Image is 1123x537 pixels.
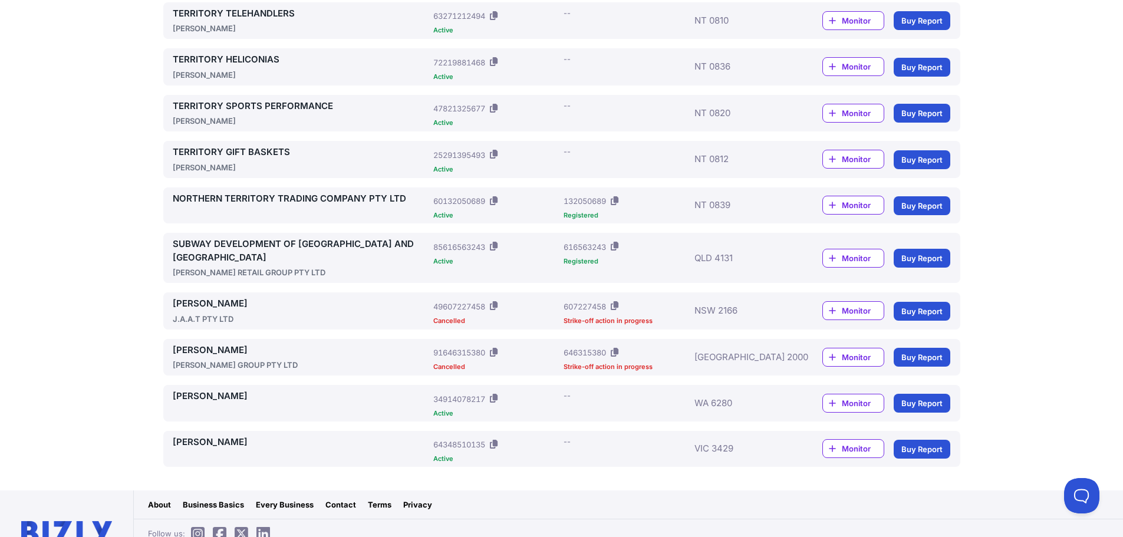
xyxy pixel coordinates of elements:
a: Monitor [822,57,884,76]
div: NT 0839 [694,192,788,219]
span: Monitor [842,252,884,264]
div: -- [564,100,571,111]
iframe: Toggle Customer Support [1064,478,1099,513]
a: [PERSON_NAME] [173,344,429,357]
a: Buy Report [894,302,950,321]
div: Active [433,166,559,173]
div: [PERSON_NAME] RETAIL GROUP PTY LTD [173,266,429,278]
a: Privacy [403,499,432,510]
a: Monitor [822,249,884,268]
div: 132050689 [564,195,606,207]
div: [PERSON_NAME] [173,22,429,34]
div: 63271212494 [433,10,485,22]
a: Buy Report [894,11,950,30]
a: Buy Report [894,196,950,215]
a: TERRITORY GIFT BASKETS [173,146,429,159]
a: Monitor [822,196,884,215]
div: WA 6280 [694,390,788,417]
div: Registered [564,258,689,265]
div: Active [433,212,559,219]
div: 85616563243 [433,241,485,253]
div: Cancelled [433,364,559,370]
div: 91646315380 [433,347,485,358]
a: TERRITORY TELEHANDLERS [173,7,429,21]
a: Buy Report [894,58,950,77]
a: Buy Report [894,104,950,123]
div: Cancelled [433,318,559,324]
a: Monitor [822,150,884,169]
div: -- [564,7,571,19]
a: SUBWAY DEVELOPMENT OF [GEOGRAPHIC_DATA] AND [GEOGRAPHIC_DATA] [173,238,429,264]
a: Monitor [822,104,884,123]
a: Monitor [822,439,884,458]
div: -- [564,390,571,401]
div: 64348510135 [433,439,485,450]
div: 616563243 [564,241,606,253]
a: Contact [325,499,356,510]
span: Monitor [842,107,884,119]
div: Strike-off action in progress [564,318,689,324]
div: 34914078217 [433,393,485,405]
div: QLD 4131 [694,238,788,278]
a: Business Basics [183,499,244,510]
div: 646315380 [564,347,606,358]
span: Monitor [842,305,884,317]
a: Every Business [256,499,314,510]
a: Monitor [822,394,884,413]
div: 607227458 [564,301,606,312]
a: [PERSON_NAME] [173,390,429,403]
div: [PERSON_NAME] [173,115,429,127]
div: -- [564,146,571,157]
div: [PERSON_NAME] [173,162,429,173]
span: Monitor [842,15,884,27]
span: Monitor [842,61,884,73]
span: Monitor [842,153,884,165]
div: Active [433,74,559,80]
div: NT 0812 [694,146,788,173]
a: Buy Report [894,440,950,459]
a: TERRITORY HELICONIAS [173,53,429,67]
div: -- [564,53,571,65]
div: Active [433,120,559,126]
a: Monitor [822,301,884,320]
a: Buy Report [894,249,950,268]
a: [PERSON_NAME] [173,297,429,311]
div: J.A.A.T PTY LTD [173,313,429,325]
div: NT 0810 [694,7,788,35]
a: [PERSON_NAME] [173,436,429,449]
div: Active [433,27,559,34]
div: 72219881468 [433,57,485,68]
div: 25291395493 [433,149,485,161]
div: Active [433,456,559,462]
a: TERRITORY SPORTS PERFORMANCE [173,100,429,113]
div: Active [433,258,559,265]
span: Monitor [842,397,884,409]
div: 47821325677 [433,103,485,114]
div: -- [564,436,571,447]
div: NT 0836 [694,53,788,81]
div: 49607227458 [433,301,485,312]
div: Strike-off action in progress [564,364,689,370]
div: Active [433,410,559,417]
span: Monitor [842,351,884,363]
a: NORTHERN TERRITORY TRADING COMPANY PTY LTD [173,192,429,206]
span: Monitor [842,199,884,211]
span: Monitor [842,443,884,454]
div: Registered [564,212,689,219]
a: Buy Report [894,348,950,367]
a: About [148,499,171,510]
div: VIC 3429 [694,436,788,463]
div: NSW 2166 [694,297,788,325]
a: Monitor [822,348,884,367]
a: Buy Report [894,150,950,169]
a: Monitor [822,11,884,30]
div: [PERSON_NAME] GROUP PTY LTD [173,359,429,371]
div: [PERSON_NAME] [173,69,429,81]
a: Buy Report [894,394,950,413]
div: 60132050689 [433,195,485,207]
div: NT 0820 [694,100,788,127]
a: Terms [368,499,391,510]
div: [GEOGRAPHIC_DATA] 2000 [694,344,788,371]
